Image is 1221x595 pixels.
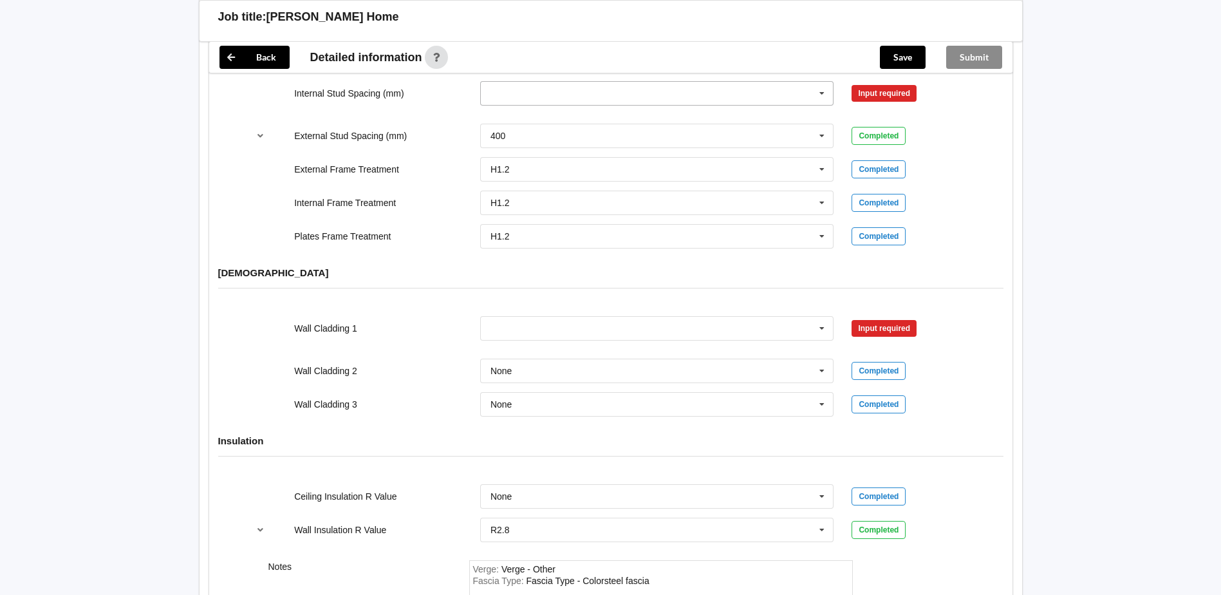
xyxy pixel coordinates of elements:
div: Completed [852,521,906,539]
div: None [490,366,512,375]
div: Completed [852,487,906,505]
label: Plates Frame Treatment [294,231,391,241]
label: Wall Cladding 3 [294,399,357,410]
button: Back [219,46,290,69]
div: Input required [852,85,917,102]
div: 400 [490,131,505,140]
div: Verge [501,564,555,574]
label: Wall Cladding 2 [294,366,357,376]
h3: Job title: [218,10,266,24]
span: Verge : [473,564,501,574]
div: H1.2 [490,165,510,174]
div: Completed [852,194,906,212]
div: None [490,400,512,409]
label: External Stud Spacing (mm) [294,131,407,141]
label: Wall Insulation R Value [294,525,386,535]
div: None [490,492,512,501]
label: Wall Cladding 1 [294,323,357,334]
div: Completed [852,395,906,413]
h4: Insulation [218,435,1003,447]
div: Completed [852,160,906,178]
div: Completed [852,127,906,145]
span: Fascia Type : [473,576,527,586]
div: Completed [852,227,906,245]
label: External Frame Treatment [294,164,399,175]
button: reference-toggle [248,518,273,542]
label: Internal Frame Treatment [294,198,396,208]
div: Completed [852,362,906,380]
label: Internal Stud Spacing (mm) [294,88,404,99]
h3: [PERSON_NAME] Home [266,10,399,24]
label: Ceiling Insulation R Value [294,491,396,502]
button: Save [880,46,926,69]
div: R2.8 [490,525,510,534]
div: FasciaType [527,576,649,586]
div: H1.2 [490,198,510,207]
div: Input required [852,320,917,337]
h4: [DEMOGRAPHIC_DATA] [218,267,1003,279]
div: H1.2 [490,232,510,241]
span: Detailed information [310,52,422,63]
button: reference-toggle [248,124,273,147]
